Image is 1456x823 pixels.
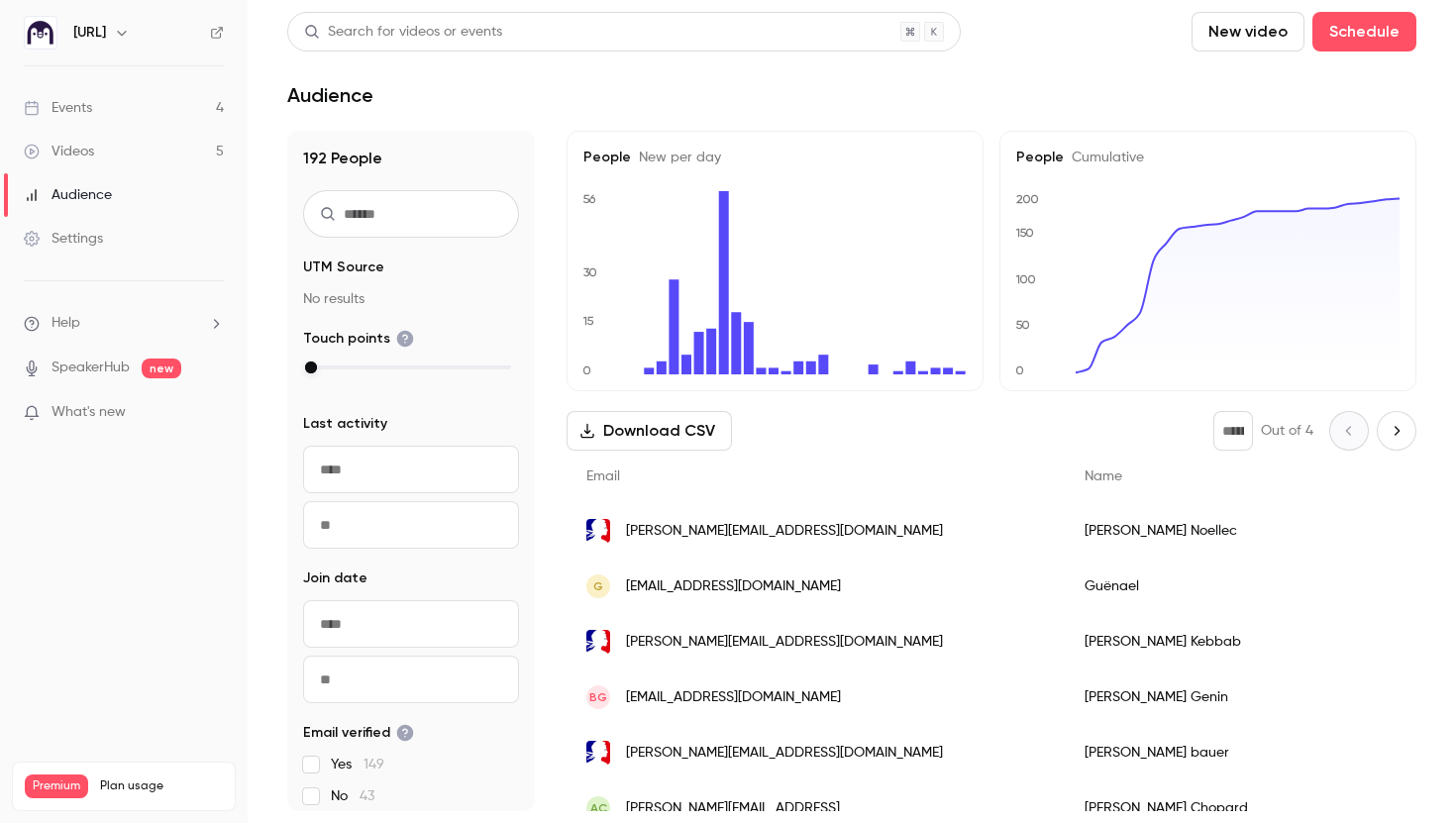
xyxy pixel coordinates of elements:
[25,17,56,49] img: Ed.ai
[303,723,414,743] span: Email verified
[1065,669,1401,725] div: [PERSON_NAME] Genin
[1065,725,1401,780] div: [PERSON_NAME] bauer
[631,151,721,164] span: New per day
[1015,272,1036,286] text: 100
[567,411,732,451] button: Download CSV
[1312,12,1416,51] button: Schedule
[360,789,374,803] span: 43
[1064,151,1144,164] span: Cumulative
[583,265,597,279] text: 30
[200,404,224,422] iframe: Noticeable Trigger
[1016,192,1039,206] text: 200
[582,363,591,377] text: 0
[582,192,596,206] text: 56
[303,568,367,588] span: Join date
[331,786,374,806] span: No
[52,313,80,334] span: Help
[1065,503,1401,559] div: [PERSON_NAME] Noellec
[626,743,943,764] span: [PERSON_NAME][EMAIL_ADDRESS][DOMAIN_NAME]
[142,359,181,378] span: new
[52,402,126,423] span: What's new
[590,799,607,817] span: AC
[100,778,223,794] span: Plan usage
[626,576,841,597] span: [EMAIL_ADDRESS][DOMAIN_NAME]
[24,229,103,249] div: Settings
[582,314,594,328] text: 15
[586,519,610,543] img: ac-nancy-metz.fr
[364,758,384,772] span: 149
[586,469,620,483] span: Email
[586,741,610,765] img: ac-versailles.fr
[25,774,88,798] span: Premium
[1016,148,1400,167] h5: People
[1065,614,1401,669] div: [PERSON_NAME] Kebbab
[1261,421,1313,441] p: Out of 4
[626,798,840,819] span: [PERSON_NAME][EMAIL_ADDRESS]
[1015,226,1034,240] text: 150
[626,687,841,708] span: [EMAIL_ADDRESS][DOMAIN_NAME]
[24,313,224,334] li: help-dropdown-opener
[1192,12,1304,51] button: New video
[52,358,130,378] a: SpeakerHub
[24,142,94,161] div: Videos
[1085,469,1122,483] span: Name
[1377,411,1416,451] button: Next page
[303,414,387,434] span: Last activity
[583,148,967,167] h5: People
[304,22,502,43] div: Search for videos or events
[1015,363,1024,377] text: 0
[303,257,384,277] span: UTM Source
[303,289,519,309] p: No results
[73,23,106,43] h6: [URL]
[626,521,943,542] span: [PERSON_NAME][EMAIL_ADDRESS][DOMAIN_NAME]
[1065,559,1401,614] div: Guënael
[1015,318,1030,332] text: 50
[24,185,112,205] div: Audience
[287,83,373,107] h1: Audience
[24,98,92,118] div: Events
[305,361,317,373] div: max
[303,147,519,170] h1: 192 People
[331,755,384,774] span: Yes
[589,688,607,706] span: BG
[303,329,414,349] span: Touch points
[593,577,603,595] span: G
[586,630,610,654] img: ac-lille.fr
[626,632,943,653] span: [PERSON_NAME][EMAIL_ADDRESS][DOMAIN_NAME]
